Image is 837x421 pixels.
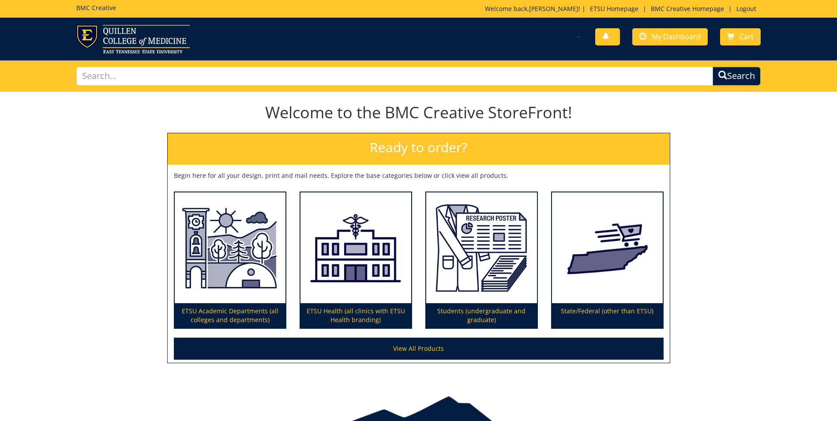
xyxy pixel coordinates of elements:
h5: BMC Creative [76,4,116,11]
img: ETSU logo [76,25,190,53]
p: State/Federal (other than ETSU) [552,303,663,328]
input: Search... [76,67,713,86]
p: ETSU Health (all clinics with ETSU Health branding) [300,303,411,328]
img: ETSU Health (all clinics with ETSU Health branding) [300,192,411,304]
a: State/Federal (other than ETSU) [552,192,663,328]
p: ETSU Academic Departments (all colleges and departments) [175,303,285,328]
a: BMC Creative Homepage [646,4,728,13]
a: My Dashboard [632,28,708,45]
h1: Welcome to the BMC Creative StoreFront! [167,104,670,121]
a: ETSU Health (all clinics with ETSU Health branding) [300,192,411,328]
img: ETSU Academic Departments (all colleges and departments) [175,192,285,304]
p: Welcome back, ! | | | [485,4,761,13]
a: Cart [720,28,761,45]
a: View All Products [174,338,664,360]
a: ETSU Academic Departments (all colleges and departments) [175,192,285,328]
a: ETSU Homepage [586,4,643,13]
span: Cart [739,32,754,41]
p: Students (undergraduate and graduate) [426,303,537,328]
a: Logout [732,4,761,13]
a: [PERSON_NAME] [529,4,578,13]
button: Search [713,67,761,86]
a: Students (undergraduate and graduate) [426,192,537,328]
p: Begin here for all your design, print and mail needs. Explore the base categories below or click ... [174,171,664,180]
img: State/Federal (other than ETSU) [552,192,663,304]
h2: Ready to order? [168,133,670,165]
img: Students (undergraduate and graduate) [426,192,537,304]
span: My Dashboard [652,32,701,41]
